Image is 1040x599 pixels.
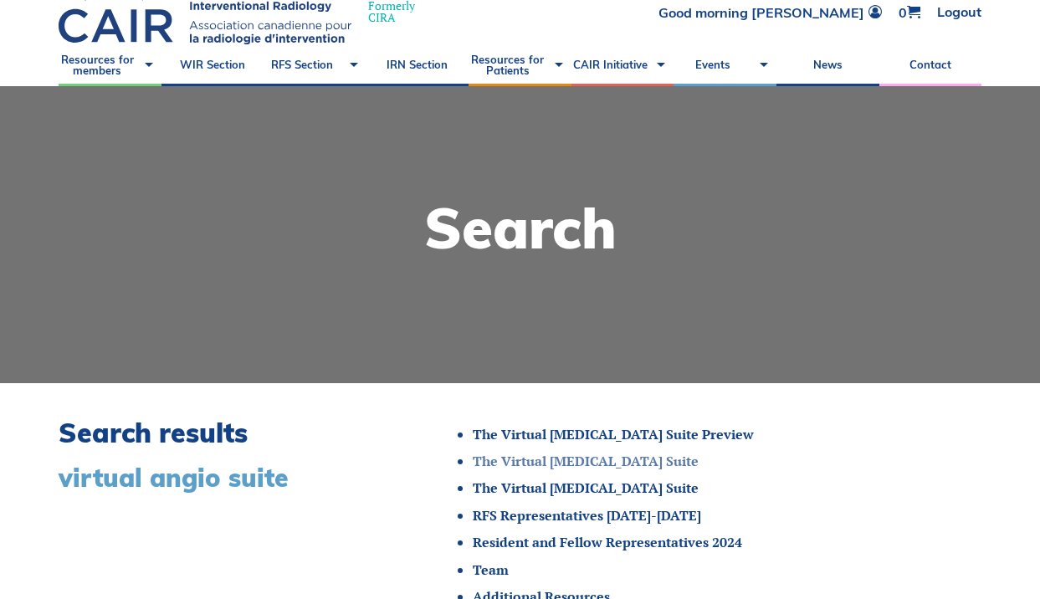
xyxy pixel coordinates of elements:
[59,462,289,494] span: virtual angio suite
[473,561,509,579] a: Team
[899,5,920,19] a: 0
[658,5,882,19] a: Good morning [PERSON_NAME]
[469,44,571,86] a: Resources for Patients
[937,5,981,19] a: Logout
[473,506,701,525] a: RFS Representatives [DATE]-[DATE]
[776,44,879,86] a: News
[59,44,161,86] a: Resources for members
[264,44,366,86] a: RFS Section
[674,44,776,86] a: Events
[424,200,617,256] h1: Search
[473,533,742,551] a: Resident and Fellow Representatives 2024
[473,479,699,497] a: The Virtual [MEDICAL_DATA] Suite
[59,417,364,448] h2: Search results
[473,425,754,443] a: The Virtual [MEDICAL_DATA] Suite Preview
[366,44,469,86] a: IRN Section
[571,44,674,86] a: CAIR Initiative
[473,452,699,470] a: The Virtual [MEDICAL_DATA] Suite
[161,44,264,86] a: WIR Section
[879,44,982,86] a: Contact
